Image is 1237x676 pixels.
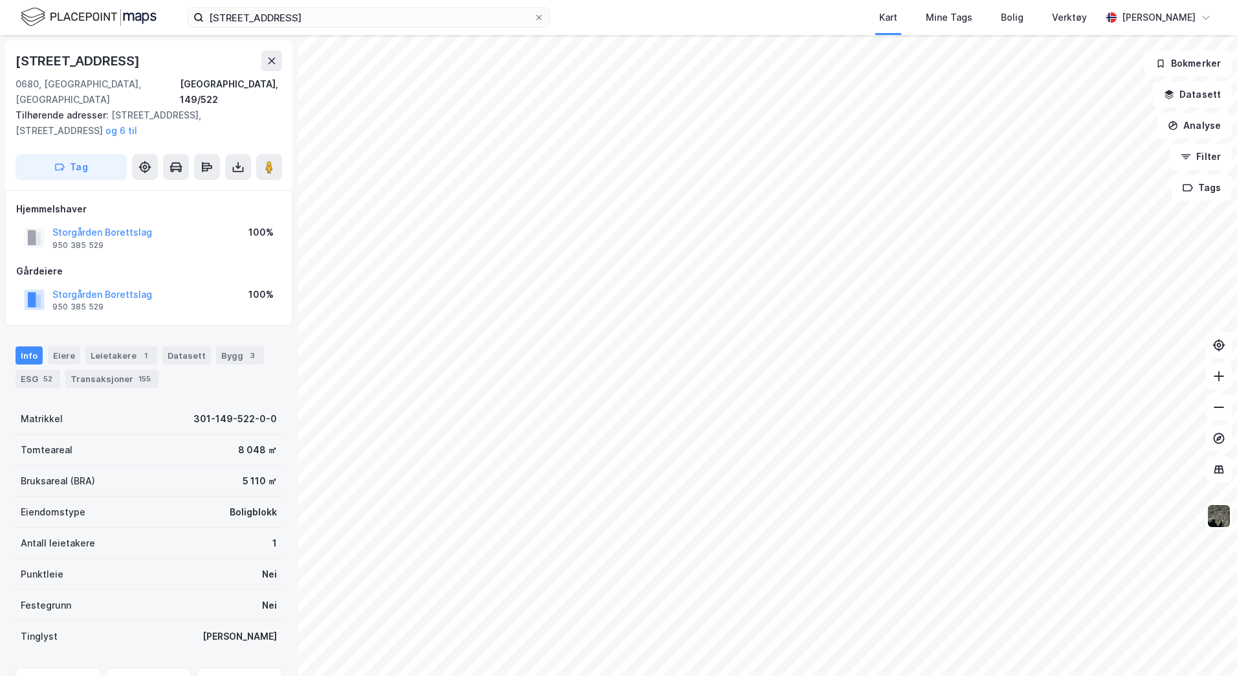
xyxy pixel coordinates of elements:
[52,302,104,312] div: 950 385 529
[1207,504,1231,528] img: 9k=
[139,349,152,362] div: 1
[1052,10,1087,25] div: Verktøy
[248,287,274,302] div: 100%
[193,411,277,427] div: 301-149-522-0-0
[1157,113,1232,139] button: Analyse
[16,109,111,120] span: Tilhørende adresser:
[246,349,259,362] div: 3
[16,370,60,388] div: ESG
[204,8,534,27] input: Søk på adresse, matrikkel, gårdeiere, leietakere eller personer
[272,535,277,551] div: 1
[21,411,63,427] div: Matrikkel
[1153,82,1232,107] button: Datasett
[238,442,277,458] div: 8 048 ㎡
[1172,175,1232,201] button: Tags
[879,10,897,25] div: Kart
[21,504,85,520] div: Eiendomstype
[1172,614,1237,676] iframe: Chat Widget
[41,372,55,385] div: 52
[65,370,159,388] div: Transaksjoner
[243,473,277,489] div: 5 110 ㎡
[16,346,43,365] div: Info
[21,598,71,613] div: Festegrunn
[926,10,972,25] div: Mine Tags
[180,76,282,107] div: [GEOGRAPHIC_DATA], 149/522
[1172,614,1237,676] div: Kontrollprogram for chat
[16,201,281,217] div: Hjemmelshaver
[262,567,277,582] div: Nei
[21,629,58,644] div: Tinglyst
[16,51,142,71] div: [STREET_ADDRESS]
[216,346,264,365] div: Bygg
[21,473,95,489] div: Bruksareal (BRA)
[203,629,277,644] div: [PERSON_NAME]
[48,346,80,365] div: Eiere
[85,346,157,365] div: Leietakere
[136,372,153,385] div: 155
[162,346,211,365] div: Datasett
[1001,10,1024,25] div: Bolig
[1122,10,1196,25] div: [PERSON_NAME]
[262,598,277,613] div: Nei
[21,442,72,458] div: Tomteareal
[21,535,95,551] div: Antall leietakere
[1144,51,1232,76] button: Bokmerker
[16,154,127,180] button: Tag
[16,264,281,279] div: Gårdeiere
[16,76,180,107] div: 0680, [GEOGRAPHIC_DATA], [GEOGRAPHIC_DATA]
[21,567,63,582] div: Punktleie
[16,107,272,139] div: [STREET_ADDRESS], [STREET_ADDRESS]
[52,240,104,251] div: 950 385 529
[21,6,157,28] img: logo.f888ab2527a4732fd821a326f86c7f29.svg
[230,504,277,520] div: Boligblokk
[248,225,274,240] div: 100%
[1170,144,1232,170] button: Filter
